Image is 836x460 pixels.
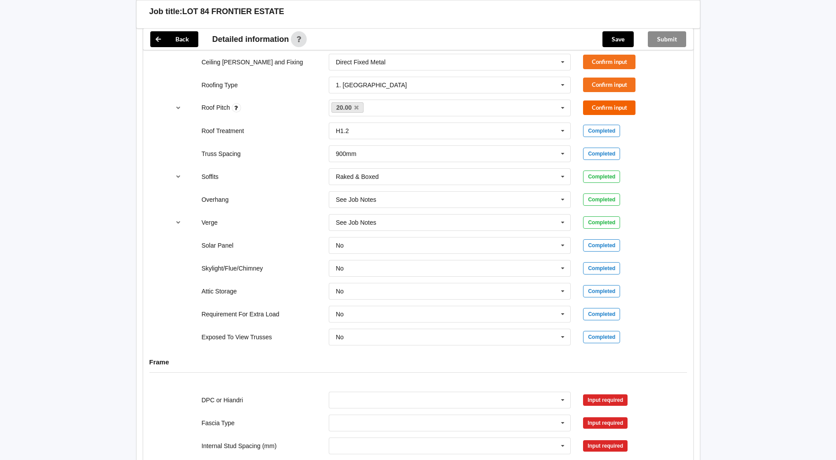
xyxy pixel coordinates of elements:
div: See Job Notes [336,197,376,203]
div: Completed [583,331,620,343]
label: Overhang [201,196,228,203]
button: reference-toggle [170,169,187,185]
h4: Frame [149,358,687,366]
a: 20.00 [331,102,364,113]
div: Raked & Boxed [336,174,379,180]
label: Roof Treatment [201,127,244,134]
label: Ceiling [PERSON_NAME] and Fixing [201,59,303,66]
div: See Job Notes [336,219,376,226]
button: Back [150,31,198,47]
div: Completed [583,262,620,275]
div: Input required [583,417,628,429]
label: Truss Spacing [201,150,241,157]
div: No [336,311,344,317]
div: No [336,334,344,340]
div: 1. [GEOGRAPHIC_DATA] [336,82,407,88]
div: Completed [583,171,620,183]
button: reference-toggle [170,215,187,230]
label: Verge [201,219,218,226]
h3: LOT 84 FRONTIER ESTATE [182,7,284,17]
h3: Job title: [149,7,182,17]
div: Completed [583,193,620,206]
label: Solar Panel [201,242,233,249]
div: No [336,288,344,294]
div: Input required [583,440,628,452]
div: Completed [583,308,620,320]
div: Completed [583,285,620,297]
button: Confirm input [583,55,635,69]
div: Completed [583,148,620,160]
div: Completed [583,239,620,252]
label: Skylight/Flue/Chimney [201,265,263,272]
div: H1.2 [336,128,349,134]
label: Internal Stud Spacing (mm) [201,442,276,449]
div: Input required [583,394,628,406]
label: Requirement For Extra Load [201,311,279,318]
label: Roof Pitch [201,104,231,111]
label: Attic Storage [201,288,237,295]
label: DPC or Hiandri [201,397,243,404]
label: Soffits [201,173,219,180]
button: Confirm input [583,100,635,115]
div: Completed [583,125,620,137]
button: reference-toggle [170,100,187,116]
label: Exposed To View Trusses [201,334,272,341]
span: Detailed information [212,35,289,43]
div: 900mm [336,151,357,157]
div: Direct Fixed Metal [336,59,386,65]
div: No [336,242,344,249]
button: Confirm input [583,78,635,92]
label: Fascia Type [201,419,234,427]
label: Roofing Type [201,82,238,89]
button: Save [602,31,634,47]
div: No [336,265,344,271]
div: Completed [583,216,620,229]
